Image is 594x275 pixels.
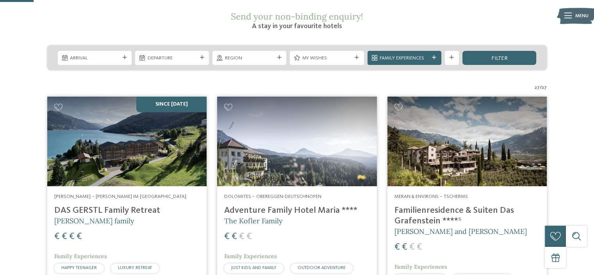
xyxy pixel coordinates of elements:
[54,194,186,199] span: [PERSON_NAME] – [PERSON_NAME] im [GEOGRAPHIC_DATA]
[62,232,67,241] span: €
[47,97,207,187] img: Looking for family hotels? Find the best ones here!
[394,263,447,270] span: Family Experiences
[224,194,321,199] span: Dolomites – Obereggen-Deutschnofen
[224,253,277,260] span: Family Experiences
[380,55,429,62] span: Family Experiences
[491,56,507,61] span: filter
[148,55,197,62] span: Departure
[535,84,540,91] span: 27
[70,55,119,62] span: Arrival
[394,243,400,252] span: €
[231,266,276,270] span: JUST KIDS AND FAMILY
[77,232,82,241] span: €
[394,205,540,226] h4: Familienresidence & Suiten Das Grafenstein ****ˢ
[298,266,346,270] span: OUTDOOR ADVENTURE
[54,216,134,225] span: [PERSON_NAME] family
[231,11,363,22] span: Send your non-binding enquiry!
[224,232,230,241] span: €
[252,23,342,30] span: A stay in your favourite hotels
[69,232,75,241] span: €
[540,84,542,91] span: /
[542,84,547,91] span: 27
[61,266,97,270] span: HAPPY TEENAGER
[118,266,152,270] span: LUXURY RETREAT
[224,216,283,225] span: The Kofler Family
[232,232,237,241] span: €
[402,243,407,252] span: €
[387,97,547,187] img: Looking for family hotels? Find the best ones here!
[54,232,60,241] span: €
[417,243,422,252] span: €
[302,55,351,62] span: My wishes
[225,55,274,62] span: Region
[217,97,376,187] img: Adventure Family Hotel Maria ****
[394,194,468,199] span: Meran & Environs – Tscherms
[246,232,252,241] span: €
[54,205,200,216] h4: DAS GERSTL Family Retreat
[394,227,527,236] span: [PERSON_NAME] and [PERSON_NAME]
[239,232,244,241] span: €
[409,243,415,252] span: €
[224,205,369,216] h4: Adventure Family Hotel Maria ****
[54,253,107,260] span: Family Experiences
